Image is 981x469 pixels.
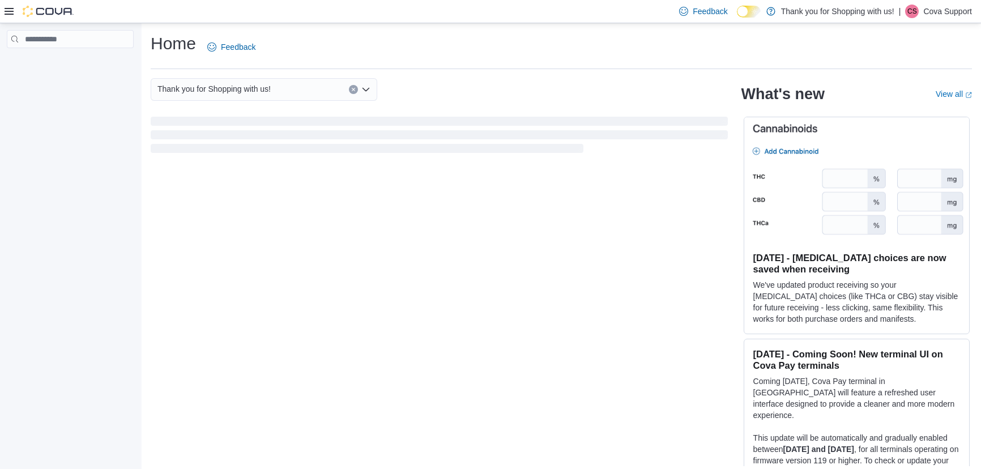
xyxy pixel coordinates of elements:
button: Open list of options [361,85,370,94]
span: CS [907,5,917,18]
span: Thank you for Shopping with us! [157,82,271,96]
p: Thank you for Shopping with us! [781,5,894,18]
h1: Home [151,32,196,55]
div: Cova Support [905,5,919,18]
p: | [899,5,901,18]
span: Feedback [693,6,727,17]
a: Feedback [203,36,260,58]
svg: External link [965,92,972,99]
p: Coming [DATE], Cova Pay terminal in [GEOGRAPHIC_DATA] will feature a refreshed user interface des... [753,376,960,421]
h3: [DATE] - Coming Soon! New terminal UI on Cova Pay terminals [753,348,960,371]
h2: What's new [741,85,825,103]
a: View allExternal link [936,89,972,99]
span: Feedback [221,41,255,53]
input: Dark Mode [737,6,761,18]
h3: [DATE] - [MEDICAL_DATA] choices are now saved when receiving [753,252,960,275]
p: Cova Support [923,5,972,18]
nav: Complex example [7,50,134,78]
button: Clear input [349,85,358,94]
strong: [DATE] and [DATE] [783,445,854,454]
p: We've updated product receiving so your [MEDICAL_DATA] choices (like THCa or CBG) stay visible fo... [753,279,960,325]
span: Loading [151,119,728,155]
img: Cova [23,6,74,17]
